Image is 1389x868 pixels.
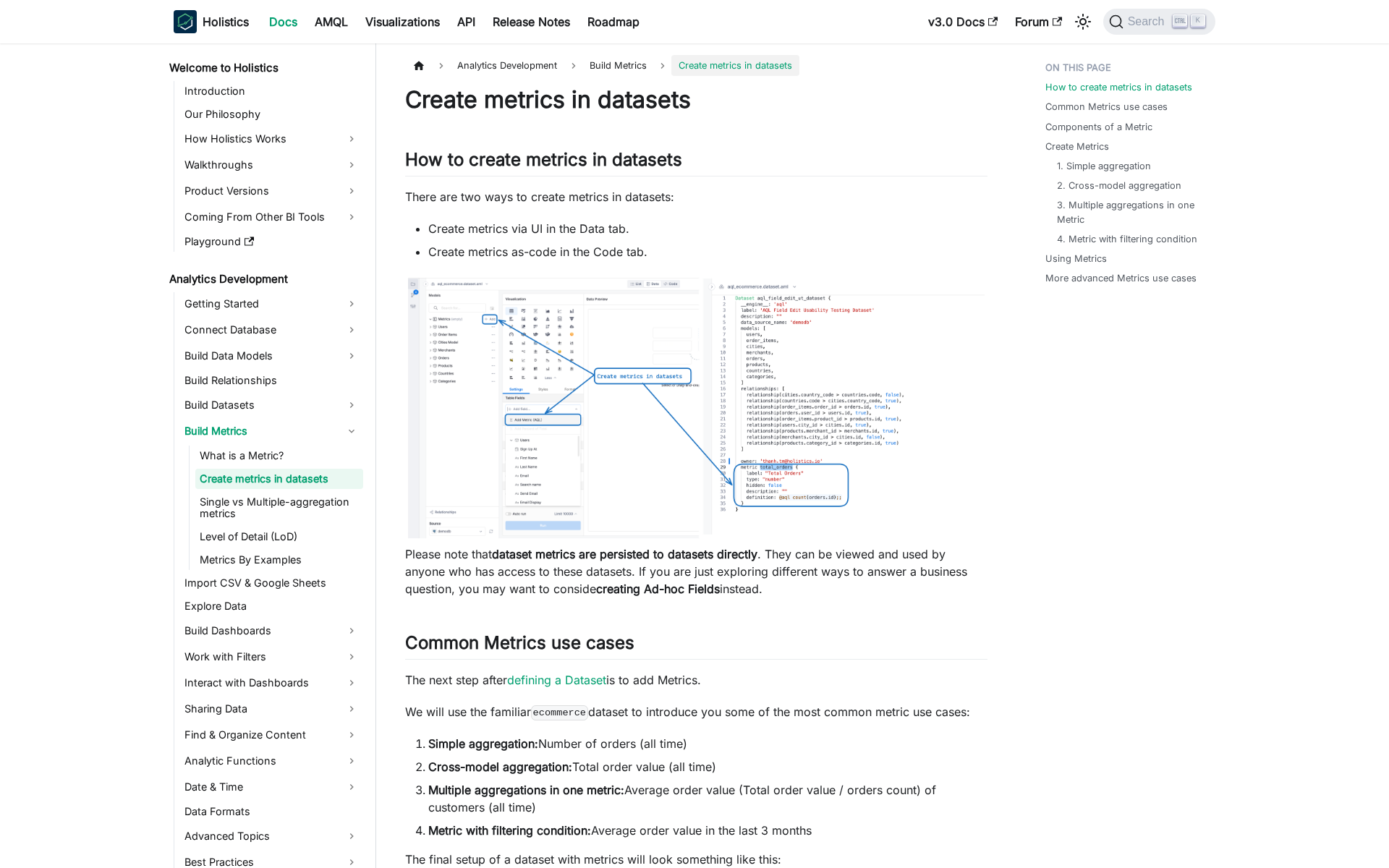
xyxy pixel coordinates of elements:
a: AMQL [306,10,357,33]
a: Walkthroughs [180,153,363,176]
p: Please note that . They can be viewed and used by anyone who has access to these datasets. If you... [405,545,987,597]
p: The final setup of a dataset with metrics will look something like this: [405,851,987,868]
a: Getting Started [180,292,363,315]
strong: Cross-model aggregation: [428,759,572,774]
a: Explore Data [180,596,363,616]
p: There are two ways to create metrics in datasets: [405,188,987,205]
a: Using Metrics [1045,252,1107,265]
a: Interact with Dashboards [180,671,363,694]
li: Number of orders (all time) [428,735,987,752]
a: 1. Simple aggregation [1057,159,1151,173]
a: Introduction [180,81,363,101]
a: Roadmap [579,10,648,33]
a: Date & Time [180,775,363,799]
a: v3.0 Docs [919,10,1006,33]
a: Single vs Multiple-aggregation metrics [195,492,363,524]
li: Average order value in the last 3 months [428,822,987,839]
a: What is a Metric? [195,446,363,466]
h2: Common Metrics use cases [405,632,987,660]
strong: creating Ad-hoc Fields [596,582,720,596]
a: Build Metrics [180,420,363,443]
a: Welcome to Holistics [165,58,363,78]
a: 4. Metric with filtering condition [1057,232,1197,246]
span: Analytics Development [450,55,564,76]
a: Release Notes [484,10,579,33]
a: Data Formats [180,801,363,822]
span: Build Metrics [582,55,654,76]
a: Analytic Functions [180,749,363,773]
p: The next step after is to add Metrics. [405,671,987,689]
kbd: K [1191,14,1205,27]
a: Import CSV & Google Sheets [180,573,363,593]
a: Advanced Topics [180,825,363,848]
a: Level of Detail (LoD) [195,527,363,547]
p: We will use the familiar dataset to introduce you some of the most common metric use cases: [405,703,987,720]
a: Create Metrics [1045,140,1109,153]
a: defining a Dataset [507,673,606,687]
nav: Breadcrumbs [405,55,987,76]
button: Switch between dark and light mode (currently light mode) [1071,10,1095,33]
strong: Multiple aggregations in one metric: [428,783,624,797]
a: Find & Organize Content [180,723,363,746]
b: Holistics [203,13,249,30]
strong: dataset metrics are persisted to datasets directly [492,547,757,561]
a: Sharing Data [180,697,363,720]
a: Build Datasets [180,393,363,417]
a: How Holistics Works [180,127,363,150]
button: Search (Ctrl+K) [1103,9,1215,35]
a: API [449,10,484,33]
a: Analytics Development [165,269,363,289]
a: 3. Multiple aggregations in one Metric [1057,198,1201,226]
a: Forum [1006,10,1071,33]
a: Docs [260,10,306,33]
a: Build Dashboards [180,619,363,642]
a: Work with Filters [180,645,363,668]
a: Components of a Metric [1045,120,1152,134]
nav: Docs sidebar [159,43,376,868]
a: Home page [405,55,433,76]
a: Metrics By Examples [195,550,363,570]
a: Coming From Other BI Tools [180,205,363,229]
li: Average order value (Total order value / orders count) of customers (all time) [428,781,987,816]
a: Visualizations [357,10,449,33]
a: Our Philosophy [180,104,363,124]
a: 2. Cross-model aggregation [1057,179,1181,192]
a: Build Data Models [180,344,363,367]
a: Build Relationships [180,370,363,391]
span: Create metrics in datasets [671,55,799,76]
li: Create metrics via UI in the Data tab. [428,220,987,237]
img: Holistics [174,10,197,33]
a: Product Versions [180,179,363,203]
h2: How to create metrics in datasets [405,149,987,176]
strong: Simple aggregation: [428,736,538,751]
a: Common Metrics use cases [1045,100,1168,114]
li: Total order value (all time) [428,758,987,775]
h1: Create metrics in datasets [405,85,987,114]
a: Create metrics in datasets [195,469,363,489]
strong: Metric with filtering condition: [428,823,591,838]
a: Playground [180,231,363,252]
a: More advanced Metrics use cases [1045,271,1197,285]
a: Connect Database [180,318,363,341]
li: Create metrics as-code in the Code tab. [428,243,987,260]
span: Search [1123,15,1173,28]
a: How to create metrics in datasets [1045,80,1192,94]
code: ecommerce [531,705,588,720]
img: aql-create-dataset-metrics [405,275,987,541]
a: HolisticsHolistics [174,10,249,33]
